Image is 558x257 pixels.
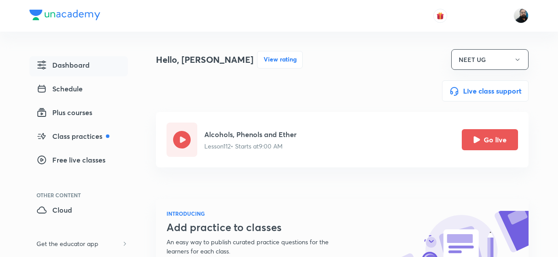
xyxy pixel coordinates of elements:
button: avatar [433,9,447,23]
button: Live class support [442,80,529,101]
img: avatar [436,12,444,20]
h4: Hello, [PERSON_NAME] [156,53,254,66]
h6: Get the educator app [29,235,105,252]
a: Schedule [29,80,128,100]
p: Lesson 112 • Starts at 9:00 AM [204,141,297,151]
a: Company Logo [29,10,100,22]
span: Plus courses [36,107,92,118]
span: Cloud [36,205,72,215]
a: Cloud [29,201,128,221]
button: View rating [257,51,303,69]
span: Dashboard [36,60,90,70]
img: Company Logo [29,10,100,20]
span: Class practices [36,131,109,141]
h6: INTRODUCING [167,210,350,217]
h3: Add practice to classes [167,221,350,234]
p: An easy way to publish curated practice questions for the learners for each class. [167,237,350,256]
span: Schedule [36,83,83,94]
div: Other Content [36,192,128,198]
img: Sumit Kumar Agrawal [514,8,529,23]
span: Free live classes [36,155,105,165]
a: Free live classes [29,151,128,171]
a: Plus courses [29,104,128,124]
a: Class practices [29,127,128,148]
button: Go live [462,129,518,150]
h5: Alcohols, Phenols and Ether [204,129,297,140]
a: Dashboard [29,56,128,76]
iframe: Help widget launcher [480,223,548,247]
button: NEET UG [451,49,529,70]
